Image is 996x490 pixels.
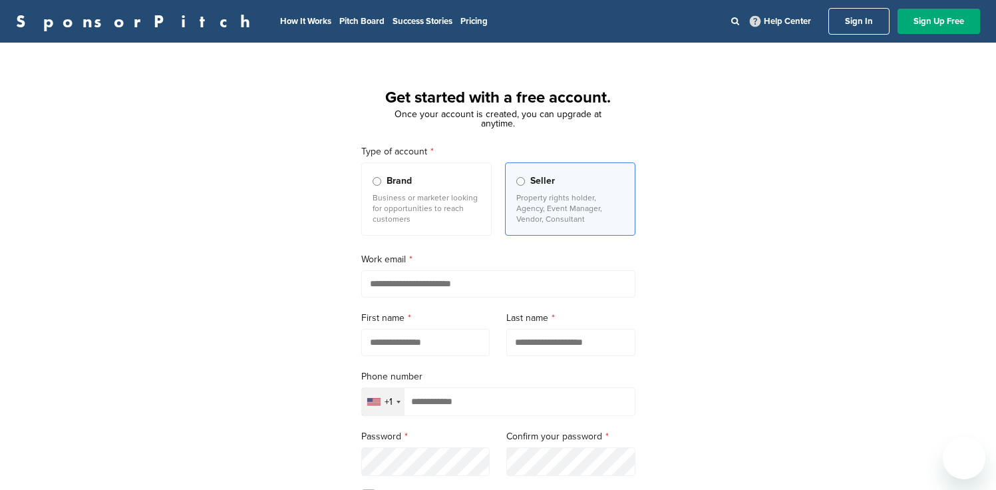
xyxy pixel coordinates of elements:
label: Last name [506,311,635,326]
iframe: Button to launch messaging window [943,437,985,479]
label: Confirm your password [506,429,635,444]
a: Sign In [828,8,890,35]
p: Business or marketer looking for opportunities to reach customers [373,192,480,224]
div: +1 [385,397,393,407]
a: Sign Up Free [898,9,980,34]
label: Phone number [361,369,635,384]
a: How It Works [280,16,331,27]
label: Type of account [361,144,635,159]
p: Property rights holder, Agency, Event Manager, Vendor, Consultant [516,192,624,224]
span: Brand [387,174,412,188]
label: First name [361,311,490,326]
div: Selected country [362,388,405,415]
h1: Get started with a free account. [345,86,651,110]
a: Pricing [460,16,488,27]
a: Pitch Board [339,16,385,27]
a: Success Stories [393,16,452,27]
input: Brand Business or marketer looking for opportunities to reach customers [373,177,381,186]
input: Seller Property rights holder, Agency, Event Manager, Vendor, Consultant [516,177,525,186]
label: Password [361,429,490,444]
label: Work email [361,252,635,267]
a: SponsorPitch [16,13,259,30]
span: Once your account is created, you can upgrade at anytime. [395,109,601,129]
span: Seller [530,174,555,188]
a: Help Center [747,13,814,29]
